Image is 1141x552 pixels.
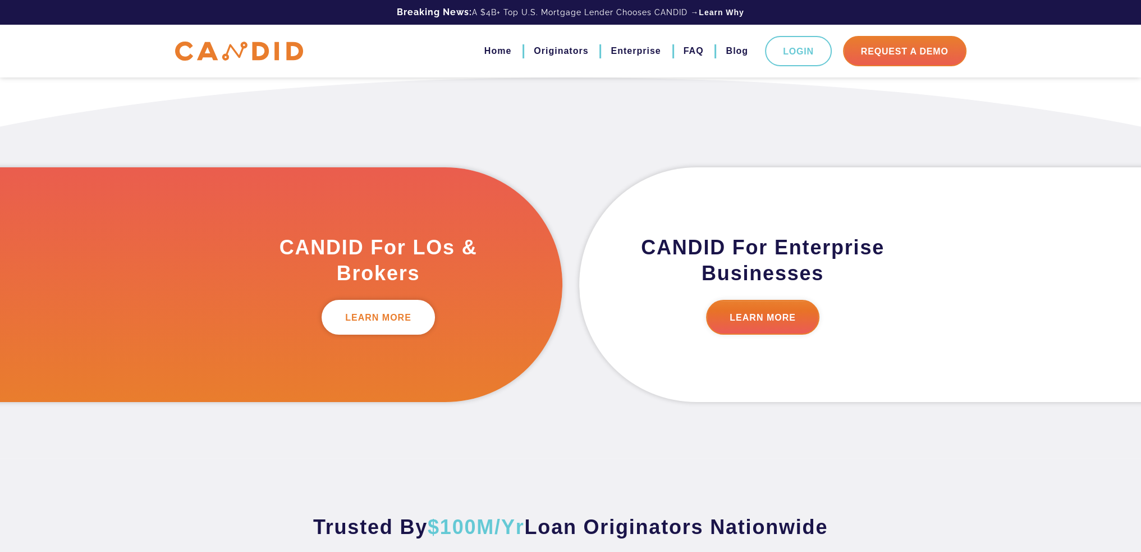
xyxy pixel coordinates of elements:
img: CANDID APP [175,42,303,61]
a: Originators [534,42,588,61]
a: Enterprise [611,42,661,61]
b: Breaking News: [397,7,472,17]
a: Home [484,42,511,61]
a: Request A Demo [843,36,966,66]
h3: CANDID For Enterprise Businesses [635,235,891,286]
h3: Trusted By Loan Originators Nationwide [290,514,851,540]
a: LEARN MORE [706,300,819,335]
a: Learn Why [699,7,744,18]
a: Login [765,36,832,66]
a: Blog [726,42,748,61]
h3: CANDID For LOs & Brokers [251,235,506,286]
span: $100M/Yr [428,515,525,539]
a: FAQ [684,42,704,61]
a: LEARN MORE [322,300,435,335]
